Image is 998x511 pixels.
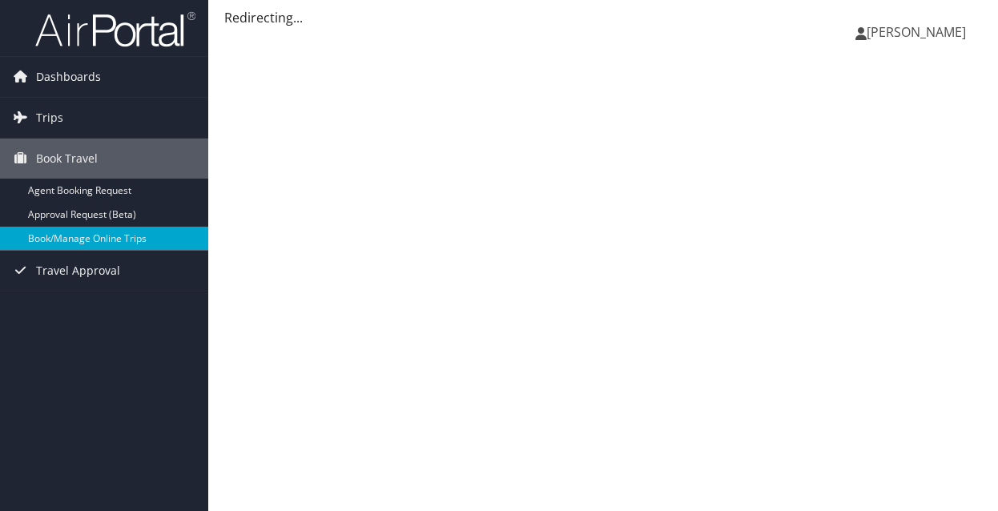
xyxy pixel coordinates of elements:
a: [PERSON_NAME] [855,8,982,56]
span: Travel Approval [36,251,120,291]
span: [PERSON_NAME] [867,23,966,41]
div: Redirecting... [224,8,982,27]
span: Book Travel [36,139,98,179]
span: Dashboards [36,57,101,97]
span: Trips [36,98,63,138]
img: airportal-logo.png [35,10,195,48]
